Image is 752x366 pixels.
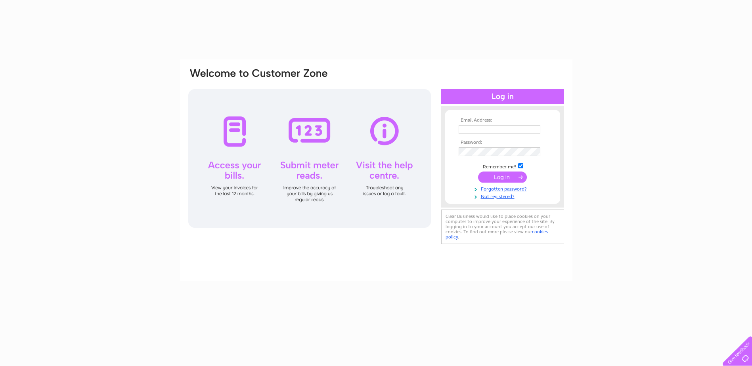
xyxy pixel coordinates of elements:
[459,192,549,200] a: Not registered?
[457,118,549,123] th: Email Address:
[441,210,564,244] div: Clear Business would like to place cookies on your computer to improve your experience of the sit...
[478,172,527,183] input: Submit
[457,140,549,145] th: Password:
[457,162,549,170] td: Remember me?
[459,185,549,192] a: Forgotten password?
[446,229,548,240] a: cookies policy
